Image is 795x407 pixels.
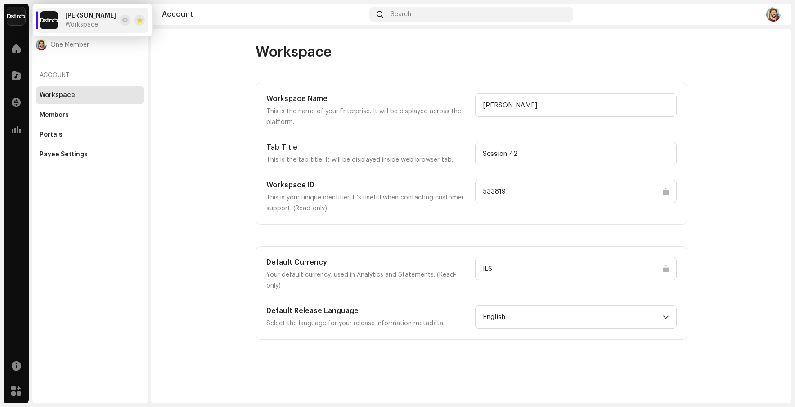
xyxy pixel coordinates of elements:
[36,65,144,86] re-a-nav-header: Account
[36,86,144,104] re-m-nav-item: Workspace
[475,257,677,280] input: Type something...
[266,192,468,214] p: This is your unique identifier. It’s useful when contacting customer support. (Read-only)
[475,93,677,117] input: Type something...
[266,318,468,329] p: Select the language for your release information metadata.
[256,43,332,61] span: Workspace
[36,126,144,144] re-m-nav-item: Portals
[475,180,677,203] input: Type something...
[7,7,25,25] img: a754eb8e-f922-4056-8001-d1d15cdf72ef
[40,92,75,99] div: Workspace
[663,306,669,328] div: dropdown trigger
[266,257,468,268] h5: Default Currency
[475,142,677,165] input: Type something...
[266,93,468,104] h5: Workspace Name
[40,11,58,29] img: a754eb8e-f922-4056-8001-d1d15cdf72ef
[266,305,468,316] h5: Default Release Language
[483,306,663,328] span: English
[40,111,69,119] div: Members
[266,142,468,153] h5: Tab Title
[36,106,144,124] re-m-nav-item: Members
[266,180,468,190] h5: Workspace ID
[65,21,98,28] span: Workspace
[266,270,468,291] p: Your default currency, used in Analytics and Statements. (Read-only)
[40,151,88,158] div: Payee Settings
[266,106,468,128] p: This is the name of your Enterprise. It will be displayed across the platform.
[50,41,89,49] span: One Member
[65,12,116,19] span: Eyal Cohen
[36,40,47,50] img: 597ea4bc-a932-40e2-8291-8e47d2654e5d
[266,155,468,165] p: This is the tab title. It will be displayed inside web browser tab.
[766,7,781,22] img: 597ea4bc-a932-40e2-8291-8e47d2654e5d
[391,11,411,18] span: Search
[36,146,144,164] re-m-nav-item: Payee Settings
[40,131,63,138] div: Portals
[162,11,366,18] div: Account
